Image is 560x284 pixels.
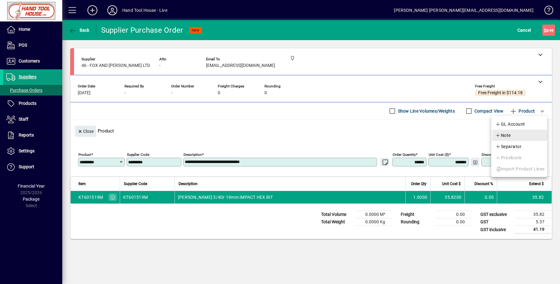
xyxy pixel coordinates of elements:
button: Pricebook [491,152,547,163]
span: Separator [495,143,521,150]
button: Separator [491,141,547,152]
span: Note [495,132,511,139]
span: Pricebook [495,154,521,161]
span: GL Account [495,120,525,128]
button: Note [491,130,547,141]
button: GL Account [491,119,547,130]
